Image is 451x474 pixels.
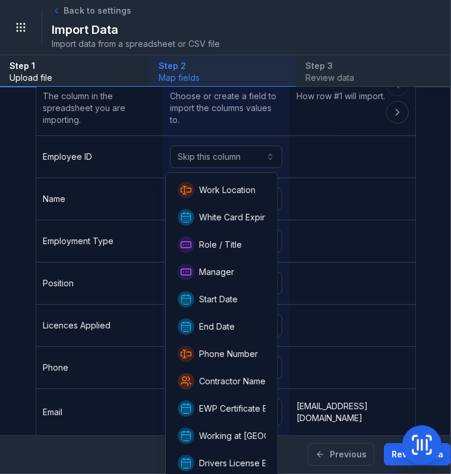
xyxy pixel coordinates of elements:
[199,266,234,278] span: Manager
[199,348,258,360] span: Phone Number
[199,321,235,333] span: End Date
[170,146,282,168] button: Skip this column
[199,239,242,251] span: Role / Title
[199,211,270,223] span: White Card Expiry
[199,457,307,469] span: Drivers License Expiry Date
[199,293,238,305] span: Start Date
[199,375,266,387] span: Contractor Name
[199,430,327,442] span: Working at [GEOGRAPHIC_DATA]
[199,403,287,415] span: EWP Certificate Expiry
[199,184,256,196] span: Work Location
